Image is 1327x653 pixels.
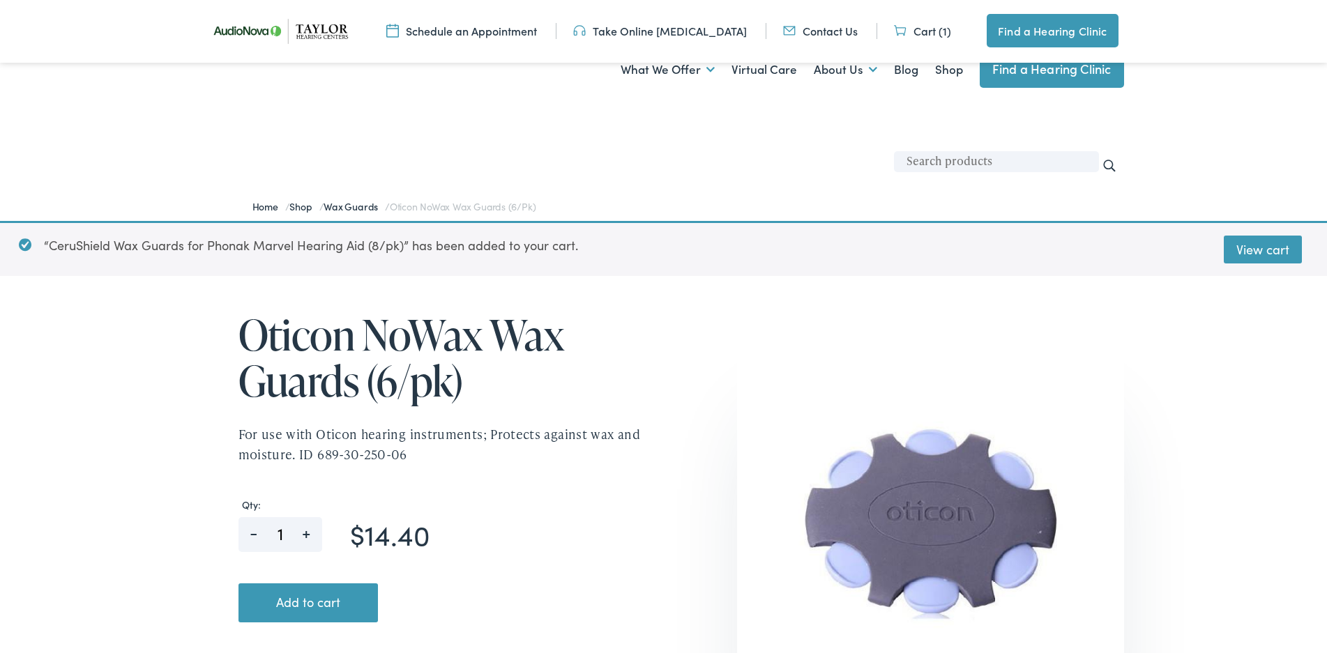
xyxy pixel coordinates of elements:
a: About Us [814,44,877,95]
a: Home [252,199,285,213]
img: utility icon [894,23,907,38]
a: Wax Guards [324,199,385,213]
label: Qty: [238,499,661,511]
input: Search products [894,151,1099,172]
a: Virtual Care [731,44,797,95]
img: utility icon [783,23,796,38]
a: Find a Hearing Clinic [987,14,1118,47]
a: Cart (1) [894,23,951,38]
img: utility icon [386,23,399,38]
img: utility icon [573,23,586,38]
p: For use with Oticon hearing instruments; Protects against wax and moisture. ID 689-30-250-06 [238,424,664,465]
a: Contact Us [783,23,858,38]
a: Shop [935,44,963,95]
a: Shop [289,199,319,213]
a: What We Offer [621,44,715,95]
a: Take Online [MEDICAL_DATA] [573,23,747,38]
a: Schedule an Appointment [386,23,537,38]
span: $ [350,514,365,553]
a: View cart [1224,236,1302,263]
a: Find a Hearing Clinic [980,50,1124,88]
span: Oticon NoWax Wax Guards (6/pk) [390,199,536,213]
h1: Oticon NoWax Wax Guards (6/pk) [238,312,664,404]
button: Add to cart [238,583,378,622]
span: - [238,517,270,539]
a: Blog [894,44,918,95]
input: Search [1102,158,1117,174]
bdi: 14.40 [350,514,430,553]
span: + [291,517,322,539]
span: / / / [252,199,536,213]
